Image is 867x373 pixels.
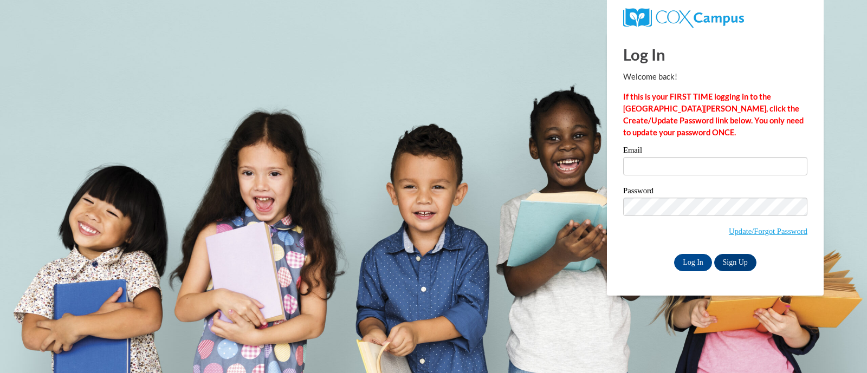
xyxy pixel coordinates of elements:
[714,254,756,271] a: Sign Up
[623,12,744,22] a: COX Campus
[623,71,807,83] p: Welcome back!
[623,8,744,28] img: COX Campus
[623,43,807,66] h1: Log In
[623,92,804,137] strong: If this is your FIRST TIME logging in to the [GEOGRAPHIC_DATA][PERSON_NAME], click the Create/Upd...
[623,187,807,198] label: Password
[729,227,807,235] a: Update/Forgot Password
[674,254,712,271] input: Log In
[623,146,807,157] label: Email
